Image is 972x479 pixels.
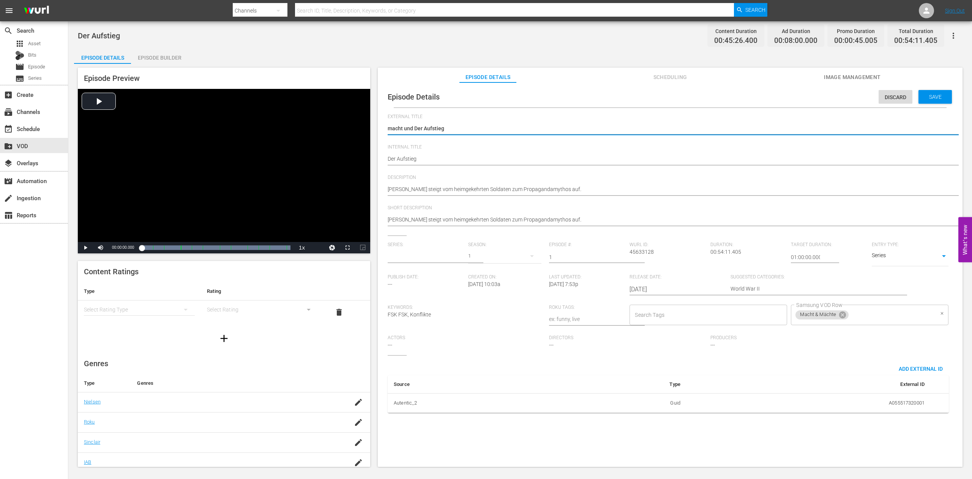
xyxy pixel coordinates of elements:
[630,242,706,248] span: Wurl ID:
[84,419,95,425] a: Roku
[388,205,949,211] span: Short Description
[78,282,201,300] th: Type
[28,74,42,82] span: Series
[569,393,686,413] td: Guid
[294,242,309,253] button: Playback Rate
[78,374,131,392] th: Type
[4,125,13,134] span: Schedule
[84,399,101,405] a: Nielsen
[4,159,13,168] span: Overlays
[325,242,340,253] button: Jump To Time
[388,393,569,413] th: Autentic_2
[549,274,626,280] span: Last Updated:
[4,142,13,151] span: VOD
[74,49,131,64] button: Episode Details
[879,90,912,104] button: Discard
[459,73,516,82] span: Episode Details
[938,310,946,318] button: Clear
[686,393,931,413] td: A055517320001
[642,73,699,82] span: Scheduling
[893,366,949,372] span: Add External Id
[28,40,41,47] span: Asset
[388,92,440,101] span: Episode Details
[388,185,949,194] textarea: [PERSON_NAME] steigt vom heimgekehrten Soldaten zum Propagandamythos auf.
[710,242,787,248] span: Duration:
[774,36,817,45] span: 00:08:00.000
[4,26,13,35] span: Search
[791,242,868,248] span: Target Duration:
[84,359,108,368] span: Genres
[872,242,948,248] span: Entry Type:
[4,194,13,203] span: Ingestion
[84,439,100,445] a: Sinclair
[468,281,500,287] span: [DATE] 10:03a
[388,311,431,318] span: FSK FSK, Konflikte
[388,375,569,394] th: Source
[4,107,13,117] span: Channels
[131,49,188,67] div: Episode Builder
[84,74,140,83] span: Episode Preview
[894,26,937,36] div: Total Duration
[923,94,948,100] span: Save
[355,242,370,253] button: Picture-in-Picture
[834,26,877,36] div: Promo Duration
[78,282,370,324] table: simple table
[335,308,344,317] span: delete
[893,362,949,375] button: Add External Id
[388,125,949,134] textarea: macht und Der Aufstieg
[78,31,120,40] span: Der Aufstieg
[388,375,949,413] table: simple table
[93,242,108,253] button: Mute
[388,155,949,164] textarea: Der Aufstieg
[745,3,765,17] span: Search
[774,26,817,36] div: Ad Duration
[388,144,949,150] span: Internal Title
[131,374,338,392] th: Genres
[549,335,707,341] span: Directors
[879,94,912,100] span: Discard
[201,282,324,300] th: Rating
[710,342,715,348] span: ---
[388,114,949,120] span: External Title
[388,216,949,225] textarea: [PERSON_NAME] steigt vom heimgekehrten Soldaten zum Propagandamythos auf.
[734,3,767,17] button: Search
[795,311,841,318] span: Macht & Mächte
[330,303,348,321] button: delete
[958,217,972,262] button: Open Feedback Widget
[28,63,45,71] span: Episode
[4,90,13,100] span: Create
[388,242,464,248] span: Series:
[468,274,545,280] span: Created On:
[795,310,849,319] div: Macht & Mächte
[894,36,937,45] span: 00:54:11.405
[388,305,545,311] span: Keywords:
[78,89,370,253] div: Video Player
[714,26,757,36] div: Content Duration
[630,249,654,255] span: 45633128
[388,274,464,280] span: Publish Date:
[28,51,36,59] span: Bits
[945,8,965,14] a: Sign Out
[15,51,24,60] div: Bits
[388,175,949,181] span: Description
[5,6,14,15] span: menu
[834,36,877,45] span: 00:00:45.005
[388,335,545,341] span: Actors
[388,281,392,287] span: ---
[78,242,93,253] button: Play
[388,342,392,348] span: ---
[872,251,948,262] div: Series
[569,375,686,394] th: Type
[15,62,24,71] span: Episode
[4,211,13,220] span: Reports
[74,49,131,67] div: Episode Details
[549,242,626,248] span: Episode #:
[4,177,13,186] span: Automation
[710,249,741,255] span: 00:54:11.405
[714,36,757,45] span: 00:45:26.400
[340,242,355,253] button: Fullscreen
[84,459,91,465] a: IAB
[468,245,541,267] div: 1
[824,73,881,82] span: Image Management
[112,245,134,250] span: 00:00:00.000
